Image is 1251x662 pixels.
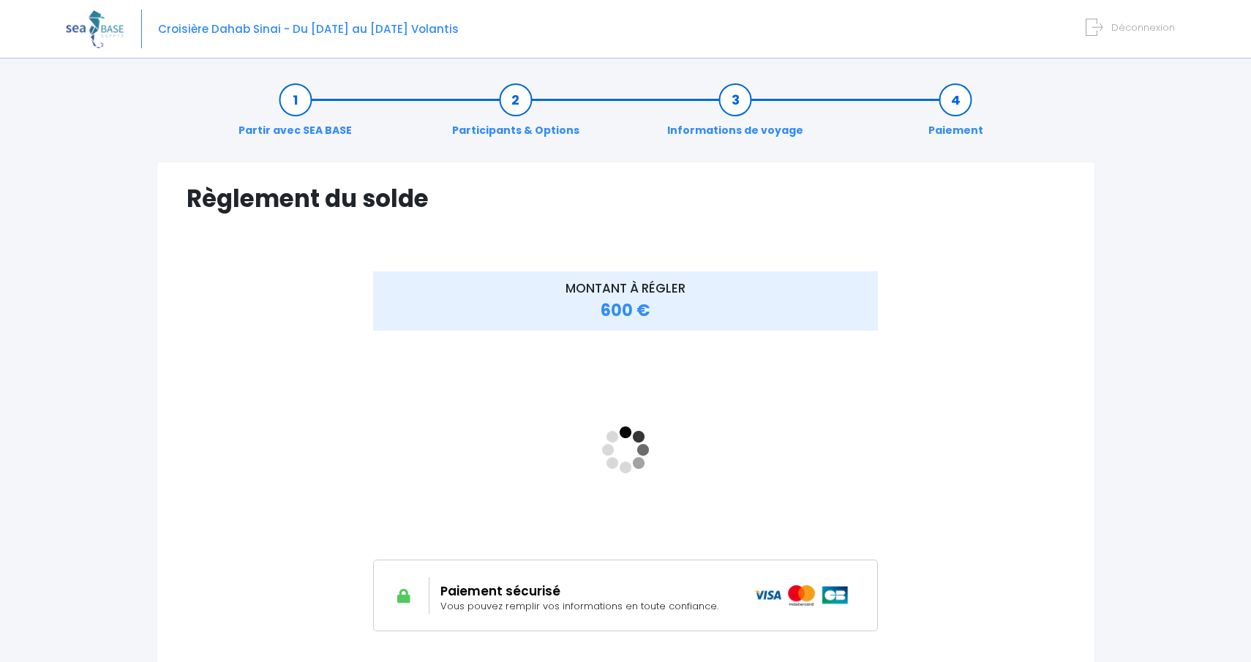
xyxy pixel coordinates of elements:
[187,184,1065,213] h1: Règlement du solde
[754,585,850,606] img: icons_paiement_securise@2x.png
[373,340,879,560] iframe: <!-- //required -->
[445,92,587,138] a: Participants & Options
[158,21,459,37] span: Croisière Dahab Sinai - Du [DATE] au [DATE] Volantis
[660,92,811,138] a: Informations de voyage
[921,92,991,138] a: Paiement
[440,599,718,613] span: Vous pouvez remplir vos informations en toute confiance.
[601,299,650,322] span: 600 €
[231,92,359,138] a: Partir avec SEA BASE
[566,279,685,297] span: MONTANT À RÉGLER
[440,584,732,598] h2: Paiement sécurisé
[1111,20,1175,34] span: Déconnexion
